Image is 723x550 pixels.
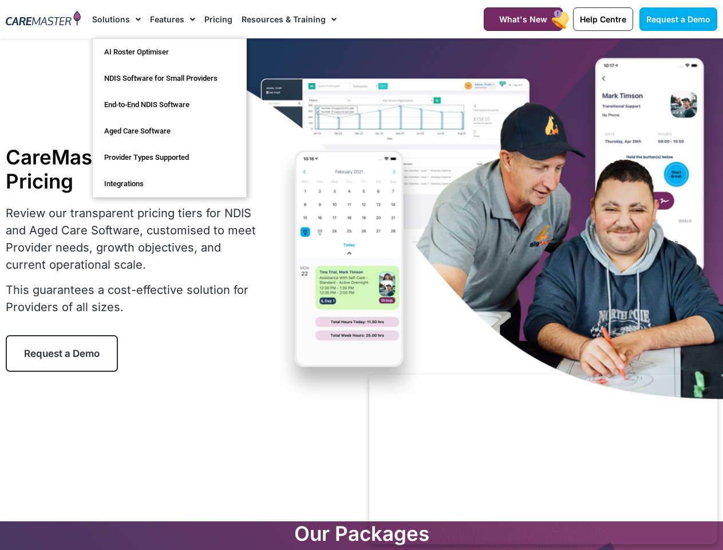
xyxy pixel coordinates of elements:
[24,348,100,359] span: Request a Demo
[499,14,547,24] span: What's New
[93,65,246,92] a: NDIS Software for Small Providers
[93,144,246,171] a: Provider Types Supported
[6,11,81,27] img: CareMaster Logo
[93,171,246,197] a: Integrations
[573,7,633,31] a: Help Centre
[369,375,717,544] iframe: Popup CTA
[93,92,246,118] a: End-to-End NDIS Software
[92,38,247,198] ul: Solutions
[646,14,710,24] span: Request a Demo
[639,7,717,31] a: Request a Demo
[6,281,258,316] p: This guarantees a cost-effective solution for Providers of all sizes.
[93,118,246,144] a: Aged Care Software
[580,14,626,24] span: Help Centre
[93,39,246,65] a: AI Roster Optimiser
[6,205,258,273] p: Review our transparent pricing tiers for NDIS and Aged Care Software, customised to meet Provider...
[6,145,258,193] h1: CareMaster Platform Pricing
[11,521,712,545] h2: Our Packages
[6,335,118,372] a: Request a Demo
[484,7,563,31] a: What's New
